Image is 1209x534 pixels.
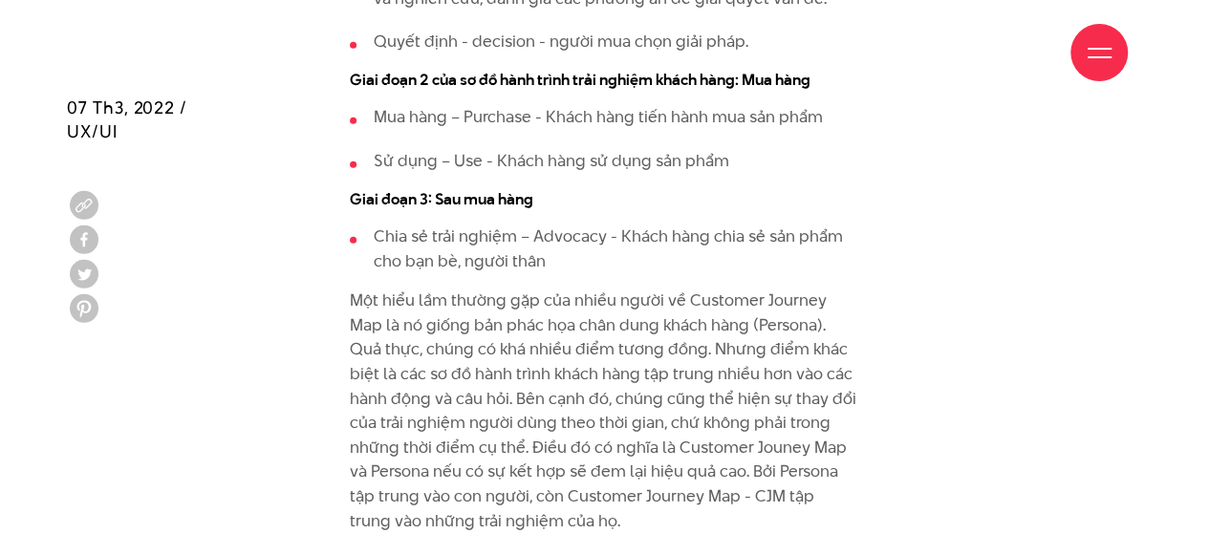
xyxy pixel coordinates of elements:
span: 07 Th3, 2022 / UX/UI [67,96,187,143]
li: Mua hàng – Purchase - Khách hàng tiến hành mua sản phẩm [350,105,859,130]
h4: Giai đoạn 3: Sau mua hàng [350,189,859,211]
li: Chia sẻ trải nghiệm – Advocacy - Khách hàng chia sẻ sản phẩm cho bạn bè, người thân​ [350,224,859,273]
li: Sử dụng – Use - Khách hàng sử dụng sản phẩm​ [350,149,859,174]
p: Một hiểu lầm thường gặp của nhiều người về Customer Journey Map là nó giống bản phác họa chân dun... [350,288,859,533]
